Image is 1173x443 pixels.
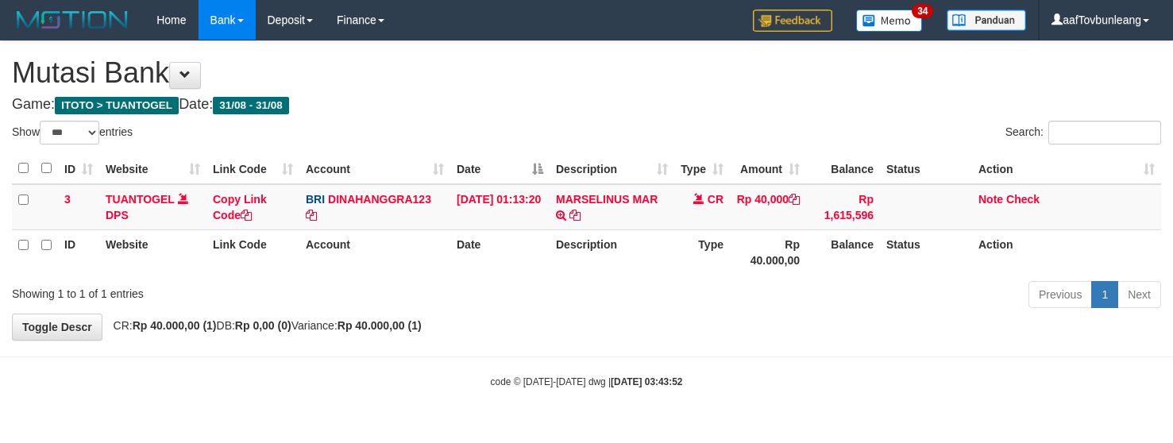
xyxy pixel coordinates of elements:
[912,4,933,18] span: 34
[978,193,1003,206] a: Note
[99,184,206,230] td: DPS
[12,8,133,32] img: MOTION_logo.png
[806,184,880,230] td: Rp 1,615,596
[235,319,291,332] strong: Rp 0,00 (0)
[856,10,923,32] img: Button%20Memo.svg
[730,229,806,275] th: Rp 40.000,00
[12,57,1161,89] h1: Mutasi Bank
[947,10,1026,31] img: panduan.png
[206,153,299,184] th: Link Code: activate to sort column ascending
[674,229,730,275] th: Type
[306,209,317,221] a: Copy DINAHANGGRA123 to clipboard
[550,153,674,184] th: Description: activate to sort column ascending
[1048,121,1161,144] input: Search:
[64,193,71,206] span: 3
[99,229,206,275] th: Website
[55,97,179,114] span: ITOTO > TUANTOGEL
[338,319,422,332] strong: Rp 40.000,00 (1)
[12,314,102,341] a: Toggle Descr
[569,209,581,221] a: Copy MARSELINUS MAR to clipboard
[58,229,99,275] th: ID
[491,376,683,387] small: code © [DATE]-[DATE] dwg |
[40,121,99,144] select: Showentries
[789,193,800,206] a: Copy Rp 40,000 to clipboard
[550,229,674,275] th: Description
[450,184,550,230] td: [DATE] 01:13:20
[880,153,972,184] th: Status
[206,229,299,275] th: Link Code
[213,97,289,114] span: 31/08 - 31/08
[1005,121,1161,144] label: Search:
[133,319,217,332] strong: Rp 40.000,00 (1)
[1117,281,1161,308] a: Next
[306,193,325,206] span: BRI
[12,121,133,144] label: Show entries
[99,153,206,184] th: Website: activate to sort column ascending
[12,97,1161,113] h4: Game: Date:
[674,153,730,184] th: Type: activate to sort column ascending
[450,153,550,184] th: Date: activate to sort column descending
[328,193,431,206] a: DINAHANGGRA123
[213,193,267,221] a: Copy Link Code
[730,153,806,184] th: Amount: activate to sort column ascending
[972,229,1161,275] th: Action
[972,153,1161,184] th: Action: activate to sort column ascending
[1091,281,1118,308] a: 1
[58,153,99,184] th: ID: activate to sort column ascending
[806,229,880,275] th: Balance
[450,229,550,275] th: Date
[1028,281,1092,308] a: Previous
[299,229,450,275] th: Account
[806,153,880,184] th: Balance
[753,10,832,32] img: Feedback.jpg
[880,229,972,275] th: Status
[708,193,723,206] span: CR
[106,319,422,332] span: CR: DB: Variance:
[611,376,682,387] strong: [DATE] 03:43:52
[299,153,450,184] th: Account: activate to sort column ascending
[106,193,175,206] a: TUANTOGEL
[1006,193,1040,206] a: Check
[730,184,806,230] td: Rp 40,000
[556,193,658,206] a: MARSELINUS MAR
[12,279,477,302] div: Showing 1 to 1 of 1 entries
